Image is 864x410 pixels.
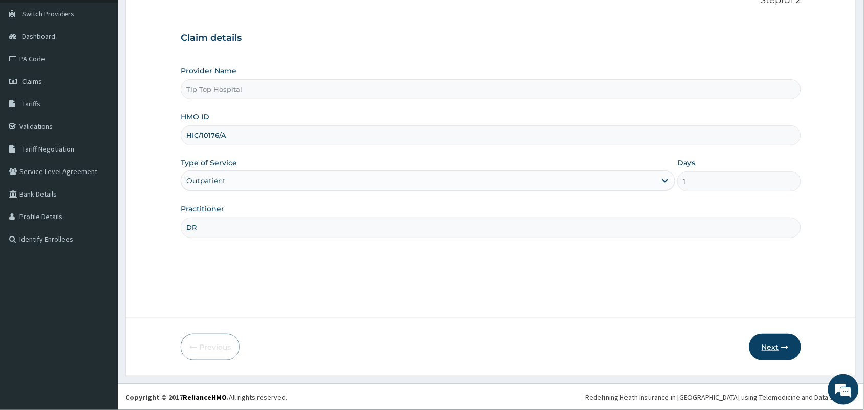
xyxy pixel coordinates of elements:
[183,393,227,402] a: RelianceHMO
[181,112,209,122] label: HMO ID
[5,279,195,315] textarea: Type your message and hit 'Enter'
[22,99,40,109] span: Tariffs
[749,334,801,360] button: Next
[22,9,74,18] span: Switch Providers
[181,334,240,360] button: Previous
[181,33,801,44] h3: Claim details
[22,32,55,41] span: Dashboard
[181,66,236,76] label: Provider Name
[181,125,801,145] input: Enter HMO ID
[118,384,864,410] footer: All rights reserved.
[186,176,226,186] div: Outpatient
[19,51,41,77] img: d_794563401_company_1708531726252_794563401
[181,218,801,238] input: Enter Name
[181,204,224,214] label: Practitioner
[125,393,229,402] strong: Copyright © 2017 .
[59,129,141,232] span: We're online!
[22,144,74,154] span: Tariff Negotiation
[22,77,42,86] span: Claims
[586,392,856,402] div: Redefining Heath Insurance in [GEOGRAPHIC_DATA] using Telemedicine and Data Science!
[677,158,695,168] label: Days
[181,158,237,168] label: Type of Service
[53,57,172,71] div: Chat with us now
[168,5,192,30] div: Minimize live chat window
